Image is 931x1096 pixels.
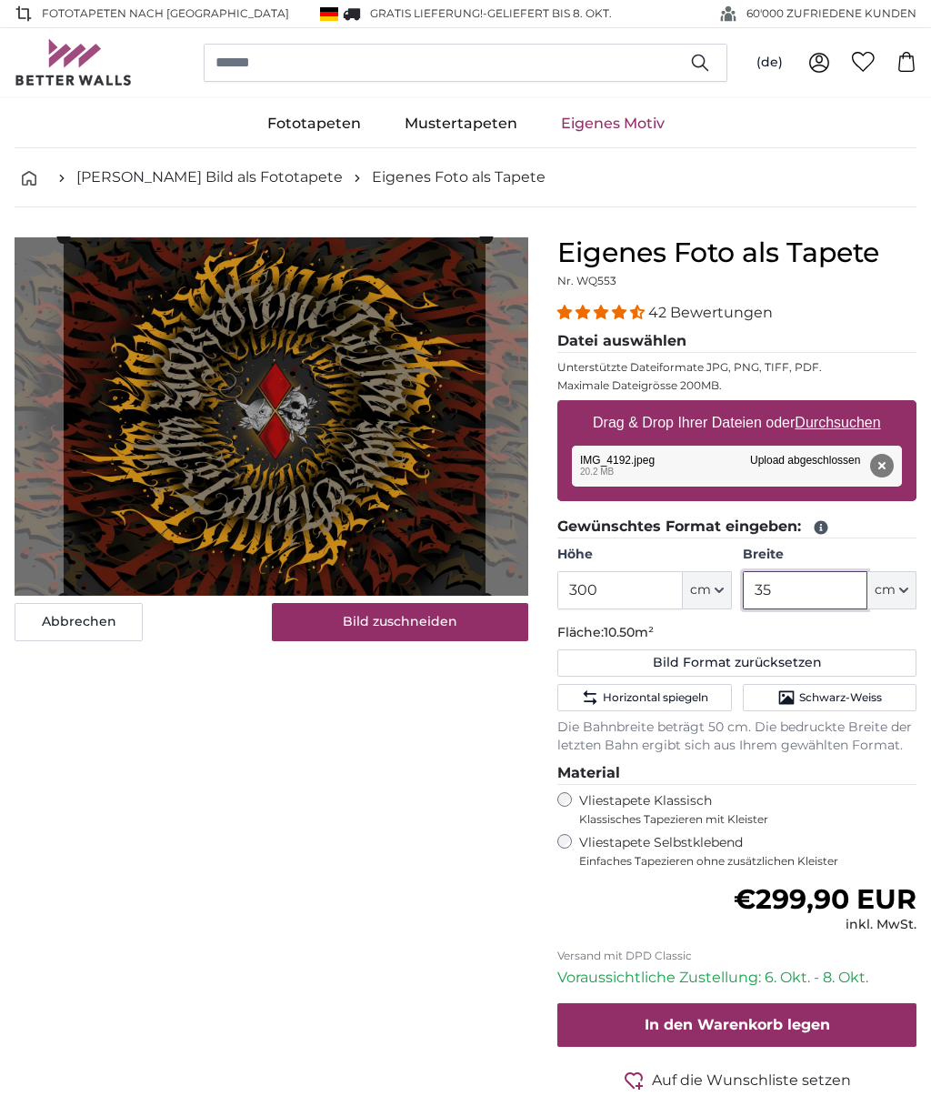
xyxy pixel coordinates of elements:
[743,684,916,711] button: Schwarz-Weiss
[320,7,338,21] img: Deutschland
[579,812,901,827] span: Klassisches Tapezieren mit Kleister
[383,100,539,147] a: Mustertapeten
[743,546,916,564] label: Breite
[42,5,289,22] span: Fototapeten nach [GEOGRAPHIC_DATA]
[799,690,882,705] span: Schwarz-Weiss
[557,967,916,989] p: Voraussichtliche Zustellung: 6. Okt. - 8. Okt.
[557,624,916,642] p: Fläche:
[557,304,648,321] span: 4.38 stars
[557,236,916,269] h1: Eigenes Foto als Tapete
[648,304,773,321] span: 42 Bewertungen
[604,624,654,640] span: 10.50m²
[557,1069,916,1091] button: Auf die Wunschliste setzen
[76,166,343,188] a: [PERSON_NAME] Bild als Fototapete
[690,581,711,599] span: cm
[557,546,731,564] label: Höhe
[557,949,916,963] p: Versand mit DPD Classic
[557,684,731,711] button: Horizontal spiegeln
[796,415,881,430] u: Durchsuchen
[557,274,616,287] span: Nr. WQ553
[557,1003,916,1047] button: In den Warenkorb legen
[370,6,483,20] span: GRATIS Lieferung!
[586,405,888,441] label: Drag & Drop Ihrer Dateien oder
[487,6,612,20] span: Geliefert bis 8. Okt.
[557,378,916,393] p: Maximale Dateigrösse 200MB.
[734,882,916,916] span: €299,90 EUR
[867,571,916,609] button: cm
[15,603,143,641] button: Abbrechen
[742,46,797,79] button: (de)
[875,581,896,599] span: cm
[683,571,732,609] button: cm
[579,792,901,827] label: Vliestapete Klassisch
[15,39,133,85] img: Betterwalls
[645,1016,830,1033] span: In den Warenkorb legen
[372,166,546,188] a: Eigenes Foto als Tapete
[603,690,708,705] span: Horizontal spiegeln
[557,649,916,677] button: Bild Format zurücksetzen
[539,100,686,147] a: Eigenes Motiv
[579,834,916,869] label: Vliestapete Selbstklebend
[272,603,529,641] button: Bild zuschneiden
[746,5,916,22] span: 60'000 ZUFRIEDENE KUNDEN
[15,148,916,207] nav: breadcrumbs
[245,100,383,147] a: Fototapeten
[557,516,916,538] legend: Gewünschtes Format eingeben:
[734,916,916,934] div: inkl. MwSt.
[557,330,916,353] legend: Datei auswählen
[652,1070,851,1091] span: Auf die Wunschliste setzen
[483,6,612,20] span: -
[579,854,916,869] span: Einfaches Tapezieren ohne zusätzlichen Kleister
[557,360,916,375] p: Unterstützte Dateiformate JPG, PNG, TIFF, PDF.
[557,719,916,755] p: Die Bahnbreite beträgt 50 cm. Die bedruckte Breite der letzten Bahn ergibt sich aus Ihrem gewählt...
[557,762,916,785] legend: Material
